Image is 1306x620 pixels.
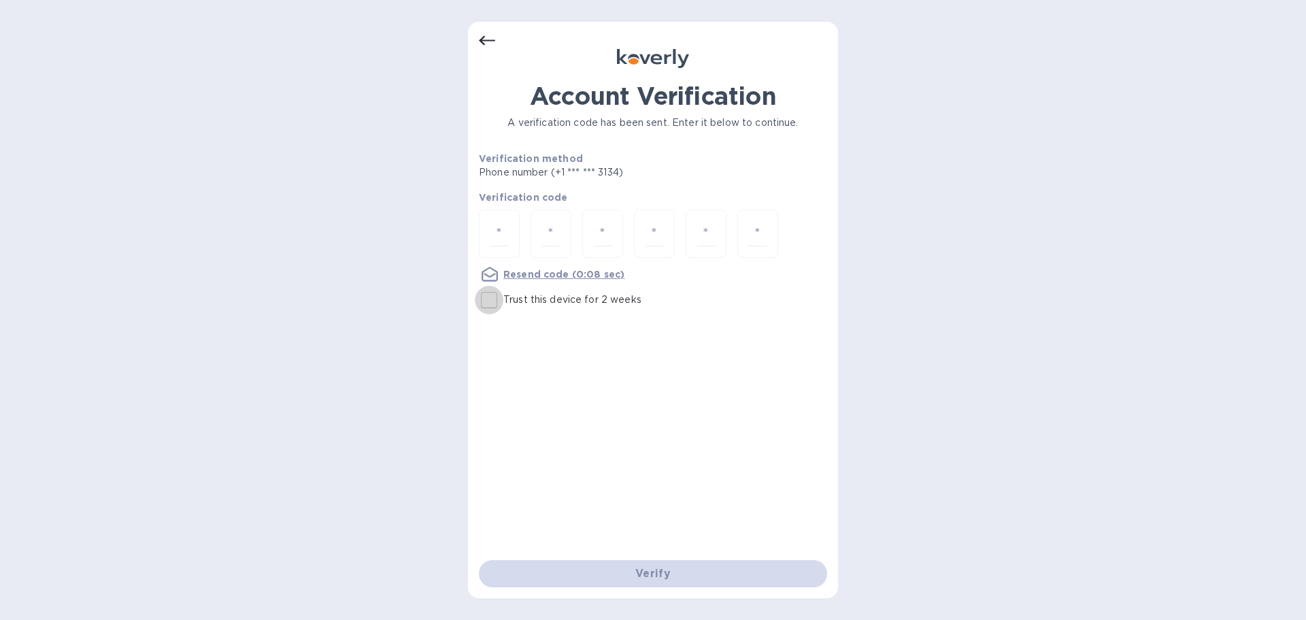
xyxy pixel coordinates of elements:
[503,269,624,280] u: Resend code (0:08 sec)
[503,293,641,307] p: Trust this device for 2 weeks
[479,116,827,130] p: A verification code has been sent. Enter it below to continue.
[479,165,727,180] p: Phone number (+1 *** *** 3134)
[479,191,827,204] p: Verification code
[479,153,583,164] b: Verification method
[479,82,827,110] h1: Account Verification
